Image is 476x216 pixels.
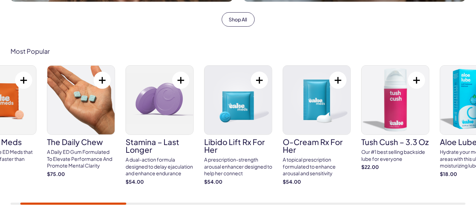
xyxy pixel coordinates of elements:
[283,65,351,185] a: O-Cream Rx for Her O-Cream Rx for Her A topical prescription formulated to enhance arousal and se...
[204,156,272,177] div: A prescription-strength arousal enhancer designed to help her connect
[47,138,115,146] h3: The Daily Chew
[362,66,429,135] img: Tush Cush – 3.3 oz
[361,149,429,162] div: Our #1 best selling backside lube for everyone
[361,138,429,146] h3: Tush Cush – 3.3 oz
[126,66,193,135] img: Stamina – Last Longer
[283,178,351,185] strong: $54.00
[47,171,115,178] strong: $75.00
[47,66,115,135] img: The Daily Chew
[204,65,272,185] a: Libido Lift Rx For Her Libido Lift Rx For Her A prescription-strength arousal enhancer designed t...
[204,138,272,153] h3: Libido Lift Rx For Her
[126,178,194,185] strong: $54.00
[126,138,194,153] h3: Stamina – Last Longer
[126,156,194,177] div: A dual-action formula designed to delay ejaculation and enhance endurance
[47,65,115,177] a: The Daily Chew The Daily Chew A Daily ED Gum Formulated To Elevate Performance And Promote Mental...
[205,66,272,135] img: Libido Lift Rx For Her
[283,66,350,135] img: O-Cream Rx for Her
[204,178,272,185] strong: $54.00
[47,149,115,169] div: A Daily ED Gum Formulated To Elevate Performance And Promote Mental Clarity
[283,138,351,153] h3: O-Cream Rx for Her
[222,12,255,27] a: Shop All
[361,65,429,171] a: Tush Cush – 3.3 oz Tush Cush – 3.3 oz Our #1 best selling backside lube for everyone $22.00
[283,156,351,177] div: A topical prescription formulated to enhance arousal and sensitivity
[361,164,429,171] strong: $22.00
[126,65,194,185] a: Stamina – Last Longer Stamina – Last Longer A dual-action formula designed to delay ejaculation a...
